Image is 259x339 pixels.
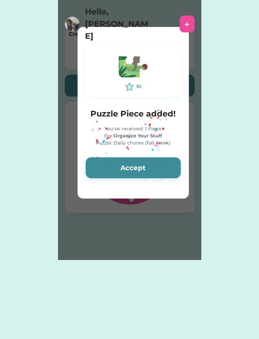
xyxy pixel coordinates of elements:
strong: Organize Your Stuff [113,133,162,139]
div: + [184,19,190,29]
h4: Puzzle Piece added! [86,108,181,120]
h4: Hello, [PERSON_NAME] [85,6,152,42]
img: interface-favorite-star--reward-rating-rate-social-star-media-favorite-like-stars.svg [125,83,134,91]
img: Vector.svg [115,53,152,83]
div: 10 [136,83,141,90]
button: Accept [86,157,181,178]
div: You've received: 1 Piece For: Puzzle: Daily chores (full week) [86,125,181,147]
img: https%3A%2F%2F1dfc823d71cc564f25c7cc035732a2d8.cdn.bubble.io%2Ff1754094113168x966788797778818000%... [65,17,80,31]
